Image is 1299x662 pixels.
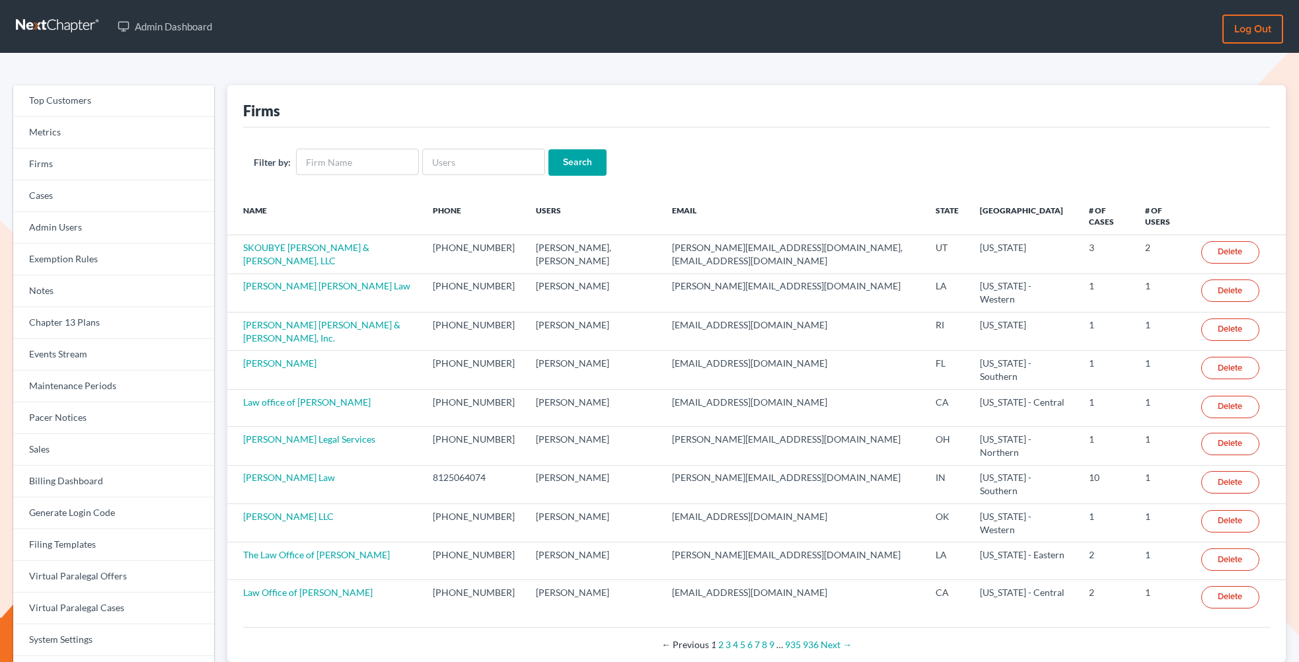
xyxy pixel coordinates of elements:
a: Admin Dashboard [111,15,219,38]
a: Top Customers [13,85,214,117]
a: Page 9 [769,639,774,650]
input: Users [422,149,545,175]
a: Log out [1222,15,1283,44]
th: # of Cases [1078,197,1134,235]
td: [PERSON_NAME][EMAIL_ADDRESS][DOMAIN_NAME] [661,465,925,503]
td: 1 [1078,389,1134,426]
a: Firms [13,149,214,180]
a: Page 4 [733,639,738,650]
td: [PHONE_NUMBER] [422,313,525,351]
a: Events Stream [13,339,214,371]
td: [US_STATE] - Central [969,579,1078,616]
td: 1 [1078,427,1134,465]
span: … [776,639,783,650]
th: [GEOGRAPHIC_DATA] [969,197,1078,235]
a: [PERSON_NAME] LLC [243,511,334,522]
td: 1 [1134,389,1191,426]
a: [PERSON_NAME] Legal Services [243,433,375,445]
td: [EMAIL_ADDRESS][DOMAIN_NAME] [661,313,925,351]
a: Cases [13,180,214,212]
a: Pacer Notices [13,402,214,434]
em: Page 1 [711,639,716,650]
th: Name [227,197,422,235]
td: LA [925,542,969,579]
a: System Settings [13,624,214,656]
a: Notes [13,276,214,307]
td: [EMAIL_ADDRESS][DOMAIN_NAME] [661,351,925,389]
td: 1 [1134,504,1191,542]
td: [PERSON_NAME][EMAIL_ADDRESS][DOMAIN_NAME] [661,274,925,312]
label: Filter by: [254,155,291,169]
td: [PHONE_NUMBER] [422,542,525,579]
a: Filing Templates [13,529,214,561]
td: 2 [1078,542,1134,579]
a: Page 935 [785,639,801,650]
input: Firm Name [296,149,419,175]
td: RI [925,313,969,351]
a: Delete [1201,279,1259,302]
a: Page 2 [718,639,724,650]
a: Page 5 [740,639,745,650]
td: [US_STATE] - Western [969,274,1078,312]
th: State [925,197,969,235]
a: Delete [1201,241,1259,264]
td: [US_STATE] - Northern [969,427,1078,465]
th: Email [661,197,925,235]
td: [PERSON_NAME][EMAIL_ADDRESS][DOMAIN_NAME], [EMAIL_ADDRESS][DOMAIN_NAME] [661,235,925,274]
td: [PERSON_NAME] [525,389,661,426]
td: OH [925,427,969,465]
td: [PERSON_NAME] [525,542,661,579]
td: 2 [1134,235,1191,274]
td: [PERSON_NAME] [525,579,661,616]
a: Virtual Paralegal Cases [13,593,214,624]
a: Exemption Rules [13,244,214,276]
div: Pagination [254,638,1259,651]
td: 1 [1134,542,1191,579]
td: 1 [1134,427,1191,465]
a: [PERSON_NAME] Law [243,472,335,483]
a: SKOUBYE [PERSON_NAME] & [PERSON_NAME], LLC [243,242,369,266]
td: [US_STATE] - Southern [969,351,1078,389]
td: 10 [1078,465,1134,503]
td: [PERSON_NAME], [PERSON_NAME] [525,235,661,274]
a: Maintenance Periods [13,371,214,402]
a: Delete [1201,357,1259,379]
td: 1 [1078,504,1134,542]
td: CA [925,389,969,426]
a: Delete [1201,318,1259,341]
td: LA [925,274,969,312]
td: 2 [1078,579,1134,616]
th: Phone [422,197,525,235]
td: 1 [1078,351,1134,389]
a: Page 3 [725,639,731,650]
td: CA [925,579,969,616]
td: [US_STATE] [969,313,1078,351]
td: [PERSON_NAME] [525,313,661,351]
td: 1 [1134,313,1191,351]
td: FL [925,351,969,389]
td: [PERSON_NAME][EMAIL_ADDRESS][DOMAIN_NAME] [661,542,925,579]
td: 1 [1078,313,1134,351]
td: [EMAIL_ADDRESS][DOMAIN_NAME] [661,389,925,426]
a: Delete [1201,510,1259,533]
td: [EMAIL_ADDRESS][DOMAIN_NAME] [661,579,925,616]
td: [PHONE_NUMBER] [422,235,525,274]
a: Page 6 [747,639,753,650]
td: [PERSON_NAME] [525,274,661,312]
input: Search [548,149,607,176]
td: [PHONE_NUMBER] [422,427,525,465]
td: [PHONE_NUMBER] [422,274,525,312]
td: [US_STATE] - Eastern [969,542,1078,579]
td: 1 [1134,274,1191,312]
td: 1 [1134,465,1191,503]
span: Previous page [661,639,709,650]
td: [PHONE_NUMBER] [422,389,525,426]
th: Users [525,197,661,235]
a: Page 936 [803,639,819,650]
a: Billing Dashboard [13,466,214,497]
a: Delete [1201,433,1259,455]
td: [US_STATE] - Central [969,389,1078,426]
td: IN [925,465,969,503]
a: Virtual Paralegal Offers [13,561,214,593]
td: [PERSON_NAME] [525,351,661,389]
